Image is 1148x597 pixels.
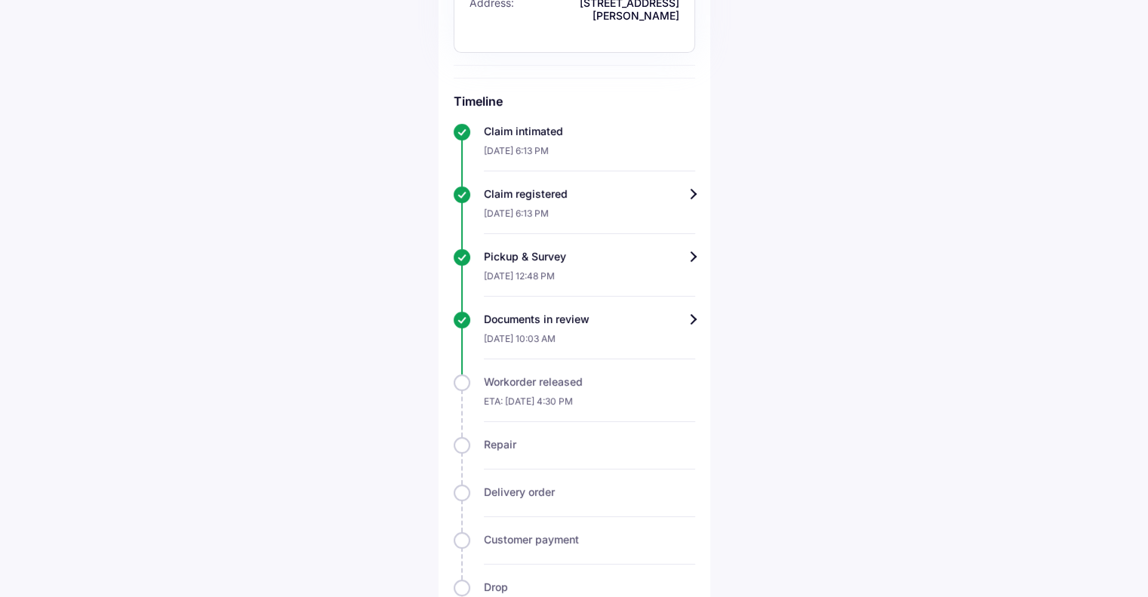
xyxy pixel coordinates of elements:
[484,327,695,359] div: [DATE] 10:03 AM
[484,485,695,500] div: Delivery order
[484,124,695,139] div: Claim intimated
[454,94,695,109] h6: Timeline
[484,580,695,595] div: Drop
[484,139,695,171] div: [DATE] 6:13 PM
[484,202,695,234] div: [DATE] 6:13 PM
[484,437,695,452] div: Repair
[484,389,695,422] div: ETA: [DATE] 4:30 PM
[484,249,695,264] div: Pickup & Survey
[484,312,695,327] div: Documents in review
[484,532,695,547] div: Customer payment
[484,264,695,297] div: [DATE] 12:48 PM
[484,374,695,389] div: Workorder released
[484,186,695,202] div: Claim registered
